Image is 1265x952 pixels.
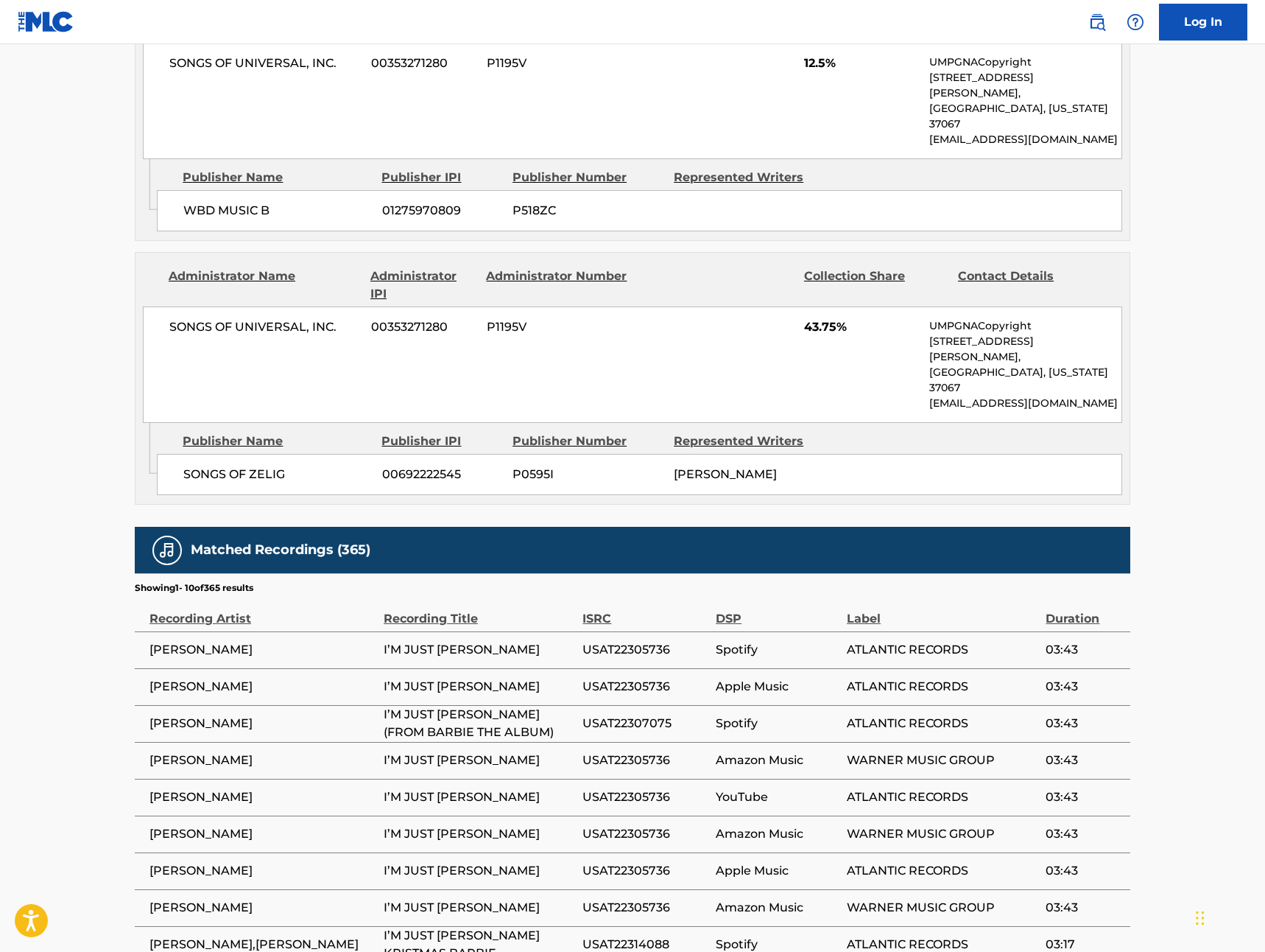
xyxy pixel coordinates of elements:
[582,715,708,732] span: USAT22307075
[847,862,1038,880] span: ATLANTIC RECORDS
[716,899,839,917] span: Amazon Music
[582,595,708,628] div: ISRC
[384,641,575,659] span: I’M JUST [PERSON_NAME]
[149,825,376,843] span: [PERSON_NAME]
[486,267,629,303] div: Administrator Number
[929,55,1121,70] p: UMPGNACopyright
[1191,881,1265,952] div: Chatt-widget
[847,595,1038,628] div: Label
[191,542,370,559] h5: Matched Recordings (365)
[135,581,253,595] p: Showing 1 - 10 of 365 results
[674,467,777,481] span: [PERSON_NAME]
[847,825,1038,843] span: WARNER MUSIC GROUP
[183,202,371,220] span: WBD MUSIC B
[487,318,630,336] span: P1195V
[1046,678,1123,696] span: 03:43
[149,595,376,628] div: Recording Artist
[370,267,475,303] div: Administrator IPI
[716,715,839,732] span: Spotify
[582,752,708,769] span: USAT22305736
[716,752,839,769] span: Amazon Music
[1088,13,1106,31] img: search
[1191,881,1265,952] iframe: Chat Widget
[929,318,1121,334] p: UMPGNACopyright
[149,678,376,696] span: [PERSON_NAME]
[847,788,1038,806] span: ATLANTIC RECORDS
[183,466,371,483] span: SONGS OF ZELIG
[674,169,824,186] div: Represented Writers
[847,715,1038,732] span: ATLANTIC RECORDS
[1046,862,1123,880] span: 03:43
[804,55,918,72] span: 12.5%
[384,788,575,806] span: I’M JUST [PERSON_NAME]
[1196,896,1205,940] div: Dra
[929,132,1121,147] p: [EMAIL_ADDRESS][DOMAIN_NAME]
[169,267,359,303] div: Administrator Name
[716,788,839,806] span: YouTube
[1046,715,1123,732] span: 03:43
[1046,641,1123,659] span: 03:43
[847,752,1038,769] span: WARNER MUSIC GROUP
[169,55,360,72] span: SONGS OF UNIVERSAL, INC.
[149,641,376,659] span: [PERSON_NAME]
[381,169,501,186] div: Publisher IPI
[582,641,708,659] span: USAT22305736
[512,433,663,450] div: Publisher Number
[804,267,947,303] div: Collection Share
[847,641,1038,659] span: ATLANTIC RECORDS
[847,899,1038,917] span: WARNER MUSIC GROUP
[1082,7,1112,37] a: Public Search
[1159,4,1247,41] a: Log In
[183,169,370,186] div: Publisher Name
[716,595,839,628] div: DSP
[929,396,1121,411] p: [EMAIL_ADDRESS][DOMAIN_NAME]
[1127,13,1144,31] img: help
[158,542,176,559] img: Matched Recordings
[384,899,575,917] span: I’M JUST [PERSON_NAME]
[371,318,476,336] span: 00353271280
[18,11,74,32] img: MLC Logo
[674,433,824,450] div: Represented Writers
[929,101,1121,132] p: [GEOGRAPHIC_DATA], [US_STATE] 37067
[381,433,501,450] div: Publisher IPI
[149,752,376,769] span: [PERSON_NAME]
[1046,788,1123,806] span: 03:43
[716,678,839,696] span: Apple Music
[582,862,708,880] span: USAT22305736
[384,825,575,843] span: I’M JUST [PERSON_NAME]
[149,899,376,917] span: [PERSON_NAME]
[716,825,839,843] span: Amazon Music
[804,318,918,336] span: 43.75%
[958,267,1101,303] div: Contact Details
[1046,825,1123,843] span: 03:43
[487,55,630,72] span: P1195V
[183,433,370,450] div: Publisher Name
[582,899,708,917] span: USAT22305736
[512,169,663,186] div: Publisher Number
[847,678,1038,696] span: ATLANTIC RECORDS
[382,466,501,483] span: 00692222545
[382,202,501,220] span: 01275970809
[716,862,839,880] span: Apple Music
[149,788,376,806] span: [PERSON_NAME]
[929,334,1121,365] p: [STREET_ADDRESS][PERSON_NAME],
[582,825,708,843] span: USAT22305736
[929,365,1121,396] p: [GEOGRAPHIC_DATA], [US_STATE] 37067
[384,752,575,769] span: I’M JUST [PERSON_NAME]
[169,318,360,336] span: SONGS OF UNIVERSAL, INC.
[384,678,575,696] span: I’M JUST [PERSON_NAME]
[1046,899,1123,917] span: 03:43
[929,70,1121,101] p: [STREET_ADDRESS][PERSON_NAME],
[512,466,663,483] span: P0595I
[1046,752,1123,769] span: 03:43
[582,678,708,696] span: USAT22305736
[1046,595,1123,628] div: Duration
[371,55,476,72] span: 00353271280
[384,862,575,880] span: I’M JUST [PERSON_NAME]
[716,641,839,659] span: Spotify
[149,862,376,880] span: [PERSON_NAME]
[1121,7,1150,37] div: Help
[512,202,663,220] span: P518ZC
[384,706,575,741] span: I’M JUST [PERSON_NAME] (FROM BARBIE THE ALBUM)
[149,715,376,732] span: [PERSON_NAME]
